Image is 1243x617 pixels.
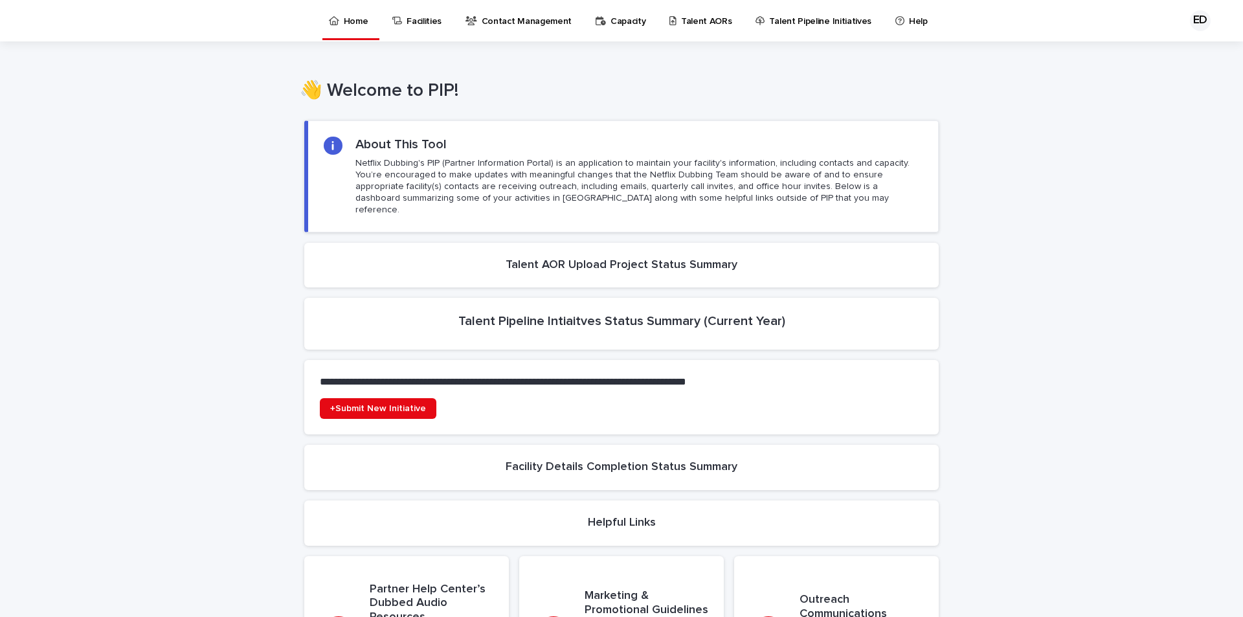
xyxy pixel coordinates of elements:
[300,80,934,102] h1: 👋 Welcome to PIP!
[585,589,710,617] h3: Marketing & Promotional Guidelines
[355,157,923,216] p: Netflix Dubbing's PIP (Partner Information Portal) is an application to maintain your facility's ...
[506,258,737,273] h2: Talent AOR Upload Project Status Summary
[355,137,447,152] h2: About This Tool
[320,398,436,419] a: +Submit New Initiative
[1190,10,1211,31] div: ED
[588,516,656,530] h2: Helpful Links
[458,313,785,329] h2: Talent Pipeline Intiaitves Status Summary (Current Year)
[506,460,737,475] h2: Facility Details Completion Status Summary
[330,404,426,413] span: +Submit New Initiative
